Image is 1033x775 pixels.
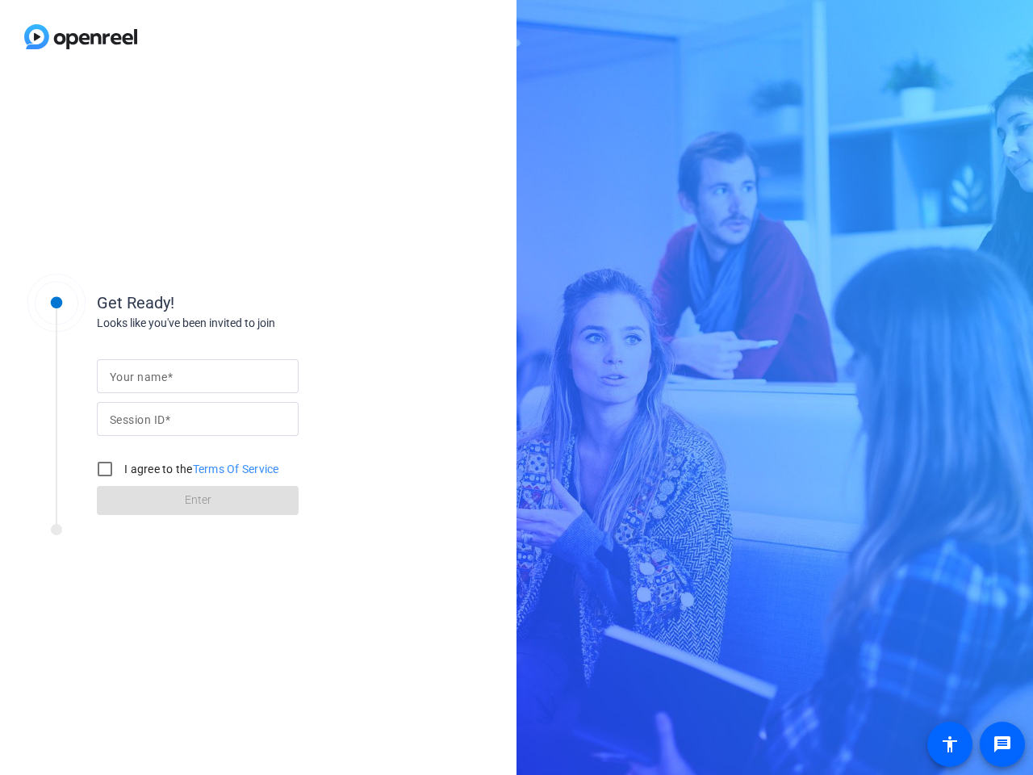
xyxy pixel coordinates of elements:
[97,315,420,332] div: Looks like you've been invited to join
[110,371,167,383] mat-label: Your name
[193,463,279,475] a: Terms Of Service
[121,461,279,477] label: I agree to the
[940,735,960,754] mat-icon: accessibility
[110,413,165,426] mat-label: Session ID
[97,291,420,315] div: Get Ready!
[993,735,1012,754] mat-icon: message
